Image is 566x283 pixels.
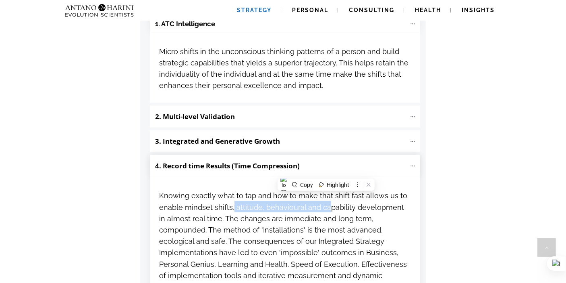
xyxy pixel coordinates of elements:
b: 3. Integrated and Generative Growth [155,136,280,146]
span: Consulting [349,7,395,13]
b: 2. Multi-level Validation [155,112,235,121]
b: 4. Record time Results (Time Compression) [155,161,300,170]
span: Personal [292,7,329,13]
span: Insights [462,7,495,13]
span: Micro shifts in the unconscious thinking patterns of a person and build strategic capabilities th... [159,47,408,90]
span: Strategy [237,7,272,13]
b: 1. ATC Intelligence [155,19,215,29]
span: Health [415,7,442,13]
